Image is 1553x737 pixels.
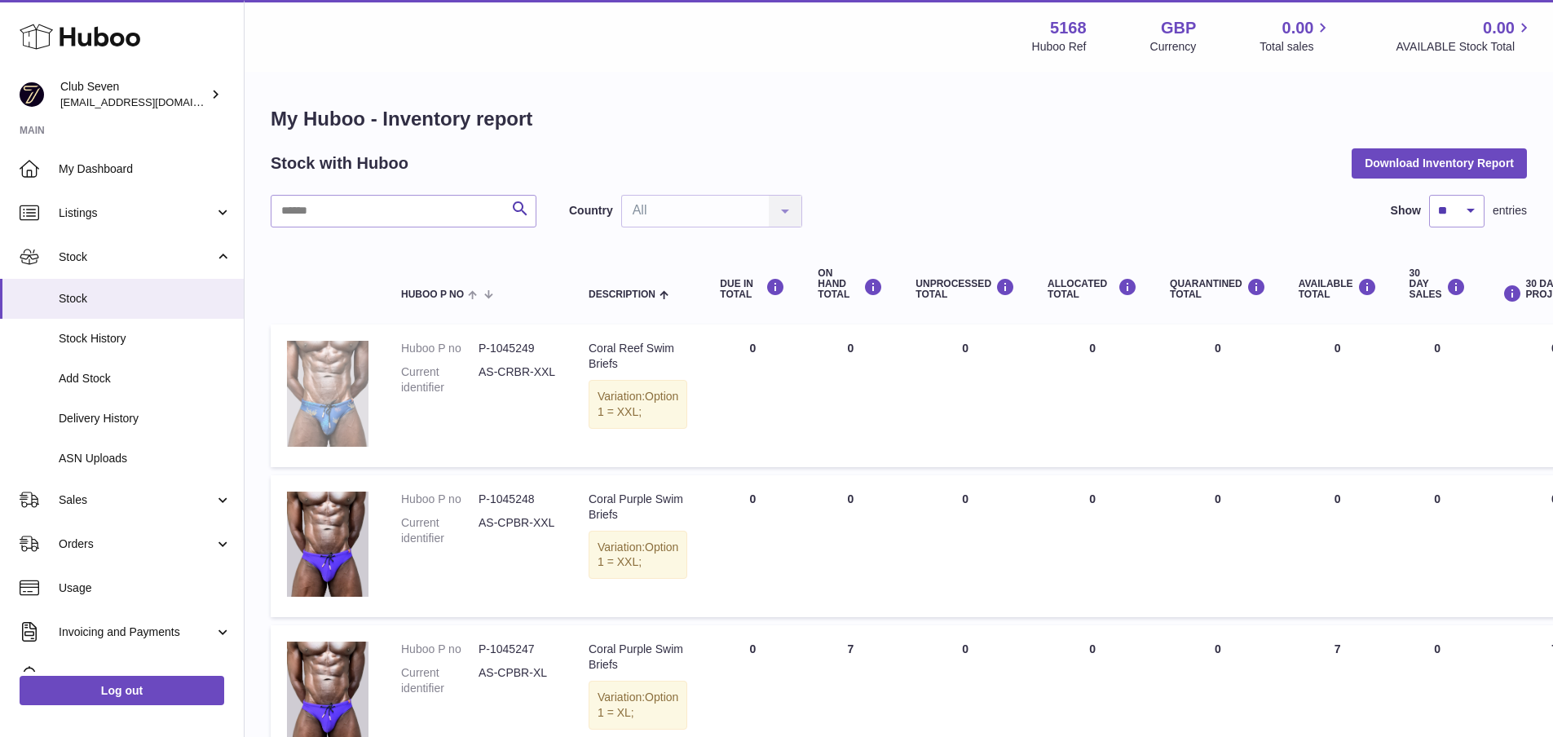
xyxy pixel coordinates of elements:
[59,451,232,466] span: ASN Uploads
[401,515,479,546] dt: Current identifier
[479,642,556,657] dd: P-1045247
[479,665,556,696] dd: AS-CPBR-XL
[1031,324,1154,467] td: 0
[801,324,899,467] td: 0
[569,203,613,218] label: Country
[1391,203,1421,218] label: Show
[271,152,408,174] h2: Stock with Huboo
[287,492,368,598] img: product image
[59,331,232,346] span: Stock History
[60,95,240,108] span: [EMAIL_ADDRESS][DOMAIN_NAME]
[59,669,232,684] span: Cases
[59,411,232,426] span: Delivery History
[60,79,207,110] div: Club Seven
[1215,642,1221,655] span: 0
[479,492,556,507] dd: P-1045248
[704,475,801,618] td: 0
[401,492,479,507] dt: Huboo P no
[704,324,801,467] td: 0
[59,161,232,177] span: My Dashboard
[59,291,232,307] span: Stock
[1031,475,1154,618] td: 0
[1282,17,1314,39] span: 0.00
[818,268,883,301] div: ON HAND Total
[1050,17,1087,39] strong: 5168
[1483,17,1515,39] span: 0.00
[1150,39,1197,55] div: Currency
[589,289,655,300] span: Description
[589,492,687,523] div: Coral Purple Swim Briefs
[1161,17,1196,39] strong: GBP
[720,278,785,300] div: DUE IN TOTAL
[1282,324,1393,467] td: 0
[1282,475,1393,618] td: 0
[589,341,687,372] div: Coral Reef Swim Briefs
[479,364,556,395] dd: AS-CRBR-XXL
[915,278,1015,300] div: UNPROCESSED Total
[401,289,464,300] span: Huboo P no
[1352,148,1527,178] button: Download Inventory Report
[1299,278,1377,300] div: AVAILABLE Total
[801,475,899,618] td: 0
[479,515,556,546] dd: AS-CPBR-XXL
[1396,39,1533,55] span: AVAILABLE Stock Total
[1170,278,1266,300] div: QUARANTINED Total
[1048,278,1137,300] div: ALLOCATED Total
[287,341,368,447] img: product image
[899,475,1031,618] td: 0
[1215,492,1221,505] span: 0
[1032,39,1087,55] div: Huboo Ref
[59,205,214,221] span: Listings
[598,390,678,418] span: Option 1 = XXL;
[59,371,232,386] span: Add Stock
[589,531,687,580] div: Variation:
[401,364,479,395] dt: Current identifier
[1215,342,1221,355] span: 0
[1393,324,1482,467] td: 0
[589,380,687,429] div: Variation:
[401,341,479,356] dt: Huboo P no
[1410,268,1466,301] div: 30 DAY SALES
[59,536,214,552] span: Orders
[1260,39,1332,55] span: Total sales
[899,324,1031,467] td: 0
[20,82,44,107] img: info@wearclubseven.com
[479,341,556,356] dd: P-1045249
[589,642,687,673] div: Coral Purple Swim Briefs
[401,665,479,696] dt: Current identifier
[401,642,479,657] dt: Huboo P no
[1396,17,1533,55] a: 0.00 AVAILABLE Stock Total
[1393,475,1482,618] td: 0
[59,249,214,265] span: Stock
[20,676,224,705] a: Log out
[589,681,687,730] div: Variation:
[1260,17,1332,55] a: 0.00 Total sales
[59,492,214,508] span: Sales
[271,106,1527,132] h1: My Huboo - Inventory report
[59,624,214,640] span: Invoicing and Payments
[59,580,232,596] span: Usage
[1493,203,1527,218] span: entries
